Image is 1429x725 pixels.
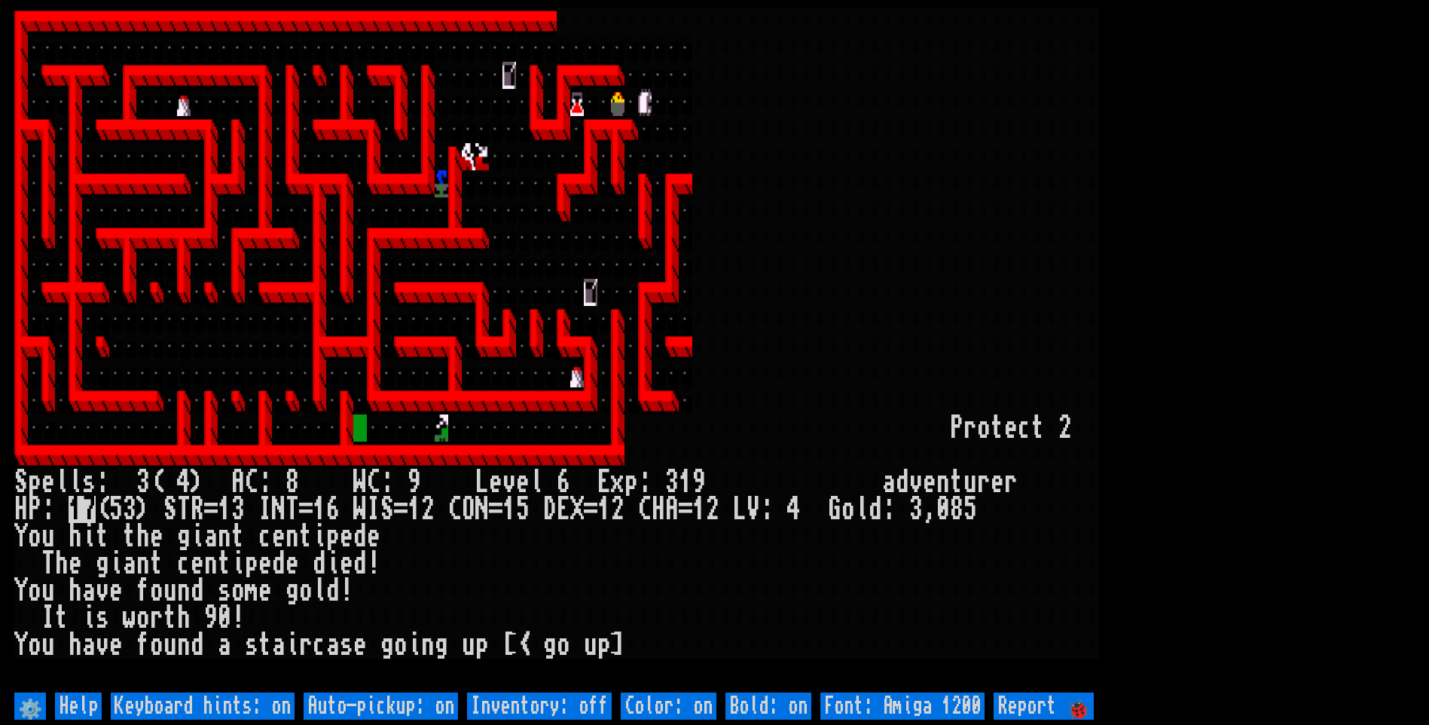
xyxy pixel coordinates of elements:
[96,523,109,550] div: t
[285,632,299,659] div: i
[950,496,963,523] div: 8
[82,496,96,523] mark: 7
[909,496,923,523] div: 3
[14,469,28,496] div: S
[923,496,936,523] div: ,
[584,632,597,659] div: u
[109,550,123,577] div: i
[299,577,313,604] div: o
[258,469,272,496] div: :
[109,577,123,604] div: e
[218,523,231,550] div: n
[231,577,245,604] div: o
[882,496,896,523] div: :
[516,632,530,659] div: <
[353,496,367,523] div: W
[204,550,218,577] div: n
[285,469,299,496] div: 8
[299,632,313,659] div: r
[245,469,258,496] div: C
[313,550,326,577] div: d
[611,496,624,523] div: 2
[313,523,326,550] div: i
[177,496,191,523] div: T
[204,604,218,632] div: 9
[367,523,380,550] div: e
[272,550,285,577] div: d
[977,469,991,496] div: r
[191,632,204,659] div: d
[69,469,82,496] div: l
[150,523,163,550] div: e
[725,693,811,720] input: Bold: on
[991,469,1004,496] div: e
[828,496,841,523] div: G
[1004,415,1018,442] div: e
[245,632,258,659] div: s
[41,469,55,496] div: e
[82,523,96,550] div: i
[218,604,231,632] div: 0
[272,523,285,550] div: e
[258,550,272,577] div: e
[258,523,272,550] div: c
[597,632,611,659] div: p
[353,469,367,496] div: W
[231,469,245,496] div: A
[285,550,299,577] div: e
[502,496,516,523] div: 1
[557,469,570,496] div: 6
[299,523,313,550] div: t
[435,632,448,659] div: g
[96,496,109,523] div: (
[218,496,231,523] div: 1
[41,523,55,550] div: u
[136,496,150,523] div: )
[299,496,313,523] div: =
[82,604,96,632] div: i
[570,496,584,523] div: X
[191,469,204,496] div: )
[1018,415,1031,442] div: c
[679,469,692,496] div: 1
[394,632,408,659] div: o
[55,550,69,577] div: h
[96,469,109,496] div: :
[96,550,109,577] div: g
[994,693,1094,720] input: Report 🐞
[41,577,55,604] div: u
[652,496,665,523] div: H
[557,632,570,659] div: o
[380,496,394,523] div: S
[367,550,380,577] div: !
[177,469,191,496] div: 4
[28,496,41,523] div: P
[516,469,530,496] div: e
[841,496,855,523] div: o
[177,632,191,659] div: n
[923,469,936,496] div: e
[489,496,502,523] div: =
[706,496,719,523] div: 2
[896,469,909,496] div: d
[950,415,963,442] div: P
[163,632,177,659] div: u
[313,577,326,604] div: l
[638,496,652,523] div: C
[55,469,69,496] div: l
[177,604,191,632] div: h
[326,577,340,604] div: d
[855,496,869,523] div: l
[340,550,353,577] div: e
[136,469,150,496] div: 3
[163,604,177,632] div: t
[96,604,109,632] div: s
[218,550,231,577] div: t
[136,632,150,659] div: f
[820,693,985,720] input: Font: Amiga 1200
[150,550,163,577] div: t
[611,632,624,659] div: ]
[111,693,295,720] input: Keyboard hints: on
[353,632,367,659] div: e
[882,469,896,496] div: a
